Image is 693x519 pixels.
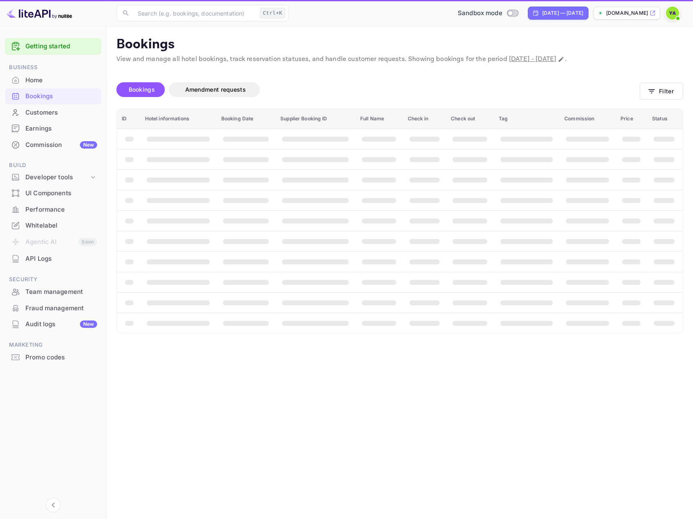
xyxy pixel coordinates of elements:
span: [DATE] - [DATE] [509,55,556,63]
p: View and manage all hotel bookings, track reservation statuses, and handle customer requests. Sho... [116,54,683,64]
a: Audit logsNew [5,316,101,332]
th: Tag [494,109,559,129]
div: UI Components [5,185,101,201]
div: account-settings tabs [116,82,640,97]
th: Booking Date [216,109,275,129]
a: Home [5,72,101,88]
div: API Logs [5,251,101,267]
img: Yariv Adin [666,7,679,20]
button: Filter [640,83,683,99]
div: Team management [5,284,101,300]
span: Business [5,63,101,72]
img: LiteAPI logo [7,7,72,20]
div: Team management [25,287,97,297]
table: booking table [117,109,683,333]
th: Check out [446,109,494,129]
div: Home [25,76,97,85]
div: New [80,320,97,328]
div: Developer tools [25,173,89,182]
div: Earnings [25,124,97,133]
th: Status [647,109,683,129]
div: CommissionNew [5,137,101,153]
span: Sandbox mode [458,9,502,18]
div: Promo codes [25,353,97,362]
a: Promo codes [5,350,101,365]
th: Commission [559,109,616,129]
th: Hotel informations [140,109,216,129]
div: API Logs [25,254,97,264]
a: UI Components [5,185,101,201]
div: Switch to Production mode [454,9,521,18]
div: Commission [25,140,97,150]
span: Amendment requests [185,86,246,93]
button: Change date range [557,55,565,63]
a: Whitelabel [5,218,101,233]
div: Customers [25,108,97,117]
a: Team management [5,284,101,299]
div: Fraud management [25,304,97,313]
a: API Logs [5,251,101,266]
div: Developer tools [5,170,101,185]
th: Supplier Booking ID [275,109,355,129]
div: New [80,141,97,149]
div: Whitelabel [5,218,101,234]
div: UI Components [25,189,97,198]
div: Ctrl+K [260,8,285,18]
span: Security [5,275,101,284]
div: Audit logsNew [5,316,101,332]
button: Collapse navigation [46,498,61,512]
th: Price [616,109,647,129]
div: Performance [25,205,97,214]
a: Earnings [5,121,101,136]
div: Whitelabel [25,221,97,230]
th: Full Name [355,109,403,129]
div: Customers [5,105,101,121]
span: Bookings [129,86,155,93]
a: Performance [5,202,101,217]
a: Bookings [5,88,101,104]
a: Customers [5,105,101,120]
a: Fraud management [5,300,101,316]
div: Getting started [5,38,101,55]
div: Fraud management [5,300,101,316]
div: Promo codes [5,350,101,366]
th: ID [117,109,140,129]
p: Bookings [116,36,683,53]
div: [DATE] — [DATE] [542,9,583,17]
div: Performance [5,202,101,218]
a: CommissionNew [5,137,101,152]
a: Getting started [25,42,97,51]
div: Bookings [25,92,97,101]
span: Marketing [5,341,101,350]
p: [DOMAIN_NAME] [606,9,648,17]
span: Build [5,161,101,170]
div: Audit logs [25,320,97,329]
th: Check in [403,109,446,129]
input: Search (e.g. bookings, documentation) [133,5,257,21]
div: Earnings [5,121,101,137]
